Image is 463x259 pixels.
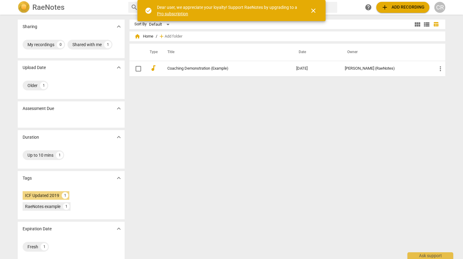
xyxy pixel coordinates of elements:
span: Add recording [381,4,425,11]
button: Tile view [413,20,422,29]
img: Logo [18,1,30,13]
div: Shared with me [72,42,102,48]
th: Date [291,44,340,61]
button: Upload [376,2,429,13]
div: My recordings [27,42,54,48]
div: 1 [63,203,70,210]
div: 0 [57,41,64,48]
div: Default [149,20,172,29]
a: LogoRaeNotes [18,1,123,13]
th: Title [160,44,291,61]
span: add [381,4,388,11]
button: Show more [114,22,123,31]
button: Show more [114,63,123,72]
span: home [134,33,140,39]
span: expand_more [115,23,122,30]
span: Home [134,33,153,39]
button: Table view [431,20,440,29]
span: / [156,34,157,39]
span: expand_more [115,225,122,232]
div: Ask support [407,252,453,259]
span: table_chart [433,21,439,27]
div: 1 [104,41,111,48]
div: 1 [40,82,47,89]
span: expand_more [115,64,122,71]
span: Add folder [165,34,182,39]
button: List view [422,20,431,29]
p: Upload Date [23,64,46,71]
button: CR [434,2,445,13]
p: Sharing [23,24,37,30]
button: Show more [114,224,123,233]
a: Pro subscription [157,11,188,16]
div: ICF Updated 2019 [25,192,59,199]
span: expand_more [115,174,122,182]
a: Coaching Demonstration (Example) [167,66,274,71]
p: Tags [23,175,32,181]
span: view_module [414,21,421,28]
button: Close [306,3,321,18]
h2: RaeNotes [32,3,64,12]
button: Show more [114,104,123,113]
span: search [131,4,138,11]
div: 1 [62,192,68,199]
td: [DATE] [291,61,340,76]
div: RaeNotes example [25,203,60,210]
p: Duration [23,134,39,140]
div: Older [27,82,38,89]
p: Assessment Due [23,105,54,112]
span: view_list [423,21,430,28]
button: Show more [114,173,123,183]
span: add [159,33,165,39]
button: Show more [114,133,123,142]
th: Type [145,44,160,61]
div: Sort By [134,22,147,27]
span: close [310,7,317,14]
div: 1 [56,151,63,159]
span: help [365,4,372,11]
a: Help [363,2,374,13]
span: more_vert [437,65,444,72]
p: Expiration Date [23,226,52,232]
div: Dear user, we appreciate your loyalty! Support RaeNotes by upgrading to a [157,4,299,17]
div: Fresh [27,244,38,250]
div: [PERSON_NAME] (RaeNotes) [345,66,427,71]
span: check_circle [145,7,152,14]
span: expand_more [115,133,122,141]
div: Up to 10 mins [27,152,53,158]
th: Owner [340,44,432,61]
div: 1 [41,243,48,250]
span: audiotrack [150,64,157,72]
span: expand_more [115,105,122,112]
